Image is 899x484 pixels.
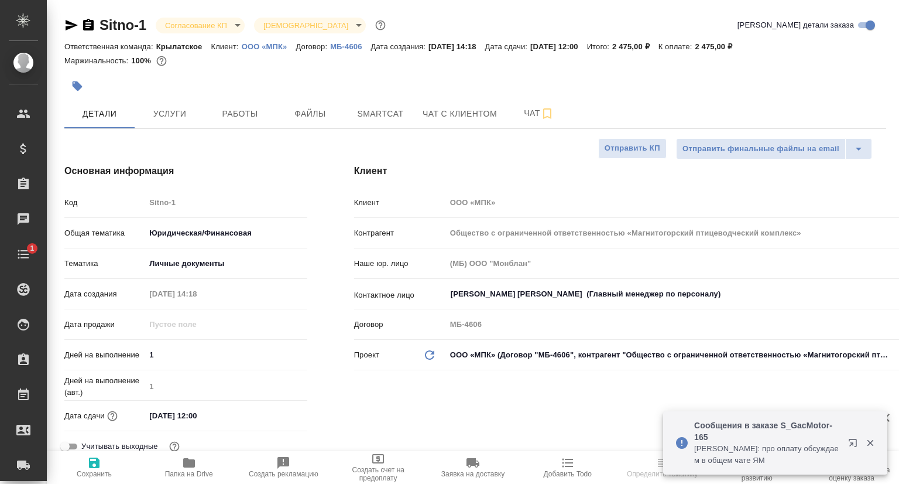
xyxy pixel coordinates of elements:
[695,42,741,51] p: 2 475,00 ₽
[142,451,236,484] button: Папка на Drive
[145,254,307,274] div: Личные документы
[145,346,307,363] input: ✎ Введи что-нибудь
[242,41,296,51] a: ООО «МПК»
[658,42,695,51] p: К оплате:
[81,441,158,452] span: Учитывать выходные
[145,223,307,243] div: Юридическая/Финансовая
[540,107,554,121] svg: Подписаться
[47,451,142,484] button: Сохранить
[841,431,869,459] button: Открыть в новой вкладке
[615,451,710,484] button: Определить тематику
[145,316,248,333] input: Пустое поле
[64,56,131,65] p: Маржинальность:
[858,438,882,448] button: Закрыть
[373,18,388,33] button: Доп статусы указывают на важность/срочность заказа
[64,18,78,32] button: Скопировать ссылку для ЯМессенджера
[605,142,660,155] span: Отправить КП
[167,439,182,454] button: Выбери, если сб и вс нужно считать рабочими днями для выполнения заказа.
[426,451,520,484] button: Заявка на доставку
[254,18,366,33] div: Согласование КП
[165,470,213,478] span: Папка на Drive
[156,42,211,51] p: Крылатское
[354,258,446,270] p: Наше юр. лицо
[352,107,409,121] span: Smartcat
[354,227,446,239] p: Контрагент
[694,443,840,466] p: [PERSON_NAME]: про оплату обсуждаем в общем чате ЯМ
[211,42,241,51] p: Клиент:
[354,289,446,301] p: Контактное лицо
[242,42,296,51] p: ООО «МПК»
[331,451,426,484] button: Создать счет на предоплату
[145,378,307,395] input: Пустое поле
[154,53,169,69] button: 0.00 RUB;
[162,21,231,30] button: Согласование КП
[64,73,90,99] button: Добавить тэг
[64,349,145,361] p: Дней на выполнение
[694,420,840,443] p: Сообщения в заказе S_GacMotor-165
[676,138,846,159] button: Отправить финальные файлы на email
[64,42,156,51] p: Ответственная команда:
[236,451,331,484] button: Создать рекламацию
[71,107,128,121] span: Детали
[530,42,587,51] p: [DATE] 12:00
[423,107,497,121] span: Чат с клиентом
[64,319,145,330] p: Дата продажи
[3,240,44,269] a: 1
[682,142,839,156] span: Отправить финальные файлы на email
[737,19,854,31] span: [PERSON_NAME] детали заказа
[627,470,698,478] span: Определить тематику
[330,41,370,51] a: МБ-4606
[676,138,872,159] div: split button
[544,470,592,478] span: Добавить Todo
[428,42,485,51] p: [DATE] 14:18
[260,21,352,30] button: [DEMOGRAPHIC_DATA]
[598,138,667,159] button: Отправить КП
[296,42,330,51] p: Договор:
[99,17,146,33] a: Sitno-1
[441,470,505,478] span: Заявка на доставку
[371,42,428,51] p: Дата создания:
[338,466,418,482] span: Создать счет на предоплату
[354,164,886,178] h4: Клиент
[587,42,612,51] p: Итого:
[282,107,338,121] span: Файлы
[142,107,198,121] span: Услуги
[131,56,154,65] p: 100%
[212,107,268,121] span: Работы
[81,18,95,32] button: Скопировать ссылку
[330,42,370,51] p: МБ-4606
[64,410,105,422] p: Дата сдачи
[511,106,567,121] span: Чат
[354,319,446,330] p: Договор
[77,470,112,478] span: Сохранить
[64,258,145,270] p: Тематика
[485,42,530,51] p: Дата сдачи:
[354,197,446,209] p: Клиент
[64,164,307,178] h4: Основная информация
[105,408,120,424] button: Если добавить услуги и заполнить их объемом, то дата рассчитается автоматически
[64,288,145,300] p: Дата создания
[23,243,41,254] span: 1
[612,42,658,51] p: 2 475,00 ₽
[145,194,307,211] input: Пустое поле
[354,349,380,361] p: Проект
[520,451,615,484] button: Добавить Todo
[145,285,248,302] input: Пустое поле
[64,227,145,239] p: Общая тематика
[64,375,145,398] p: Дней на выполнение (авт.)
[145,407,248,424] input: ✎ Введи что-нибудь
[249,470,318,478] span: Создать рекламацию
[156,18,245,33] div: Согласование КП
[64,197,145,209] p: Код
